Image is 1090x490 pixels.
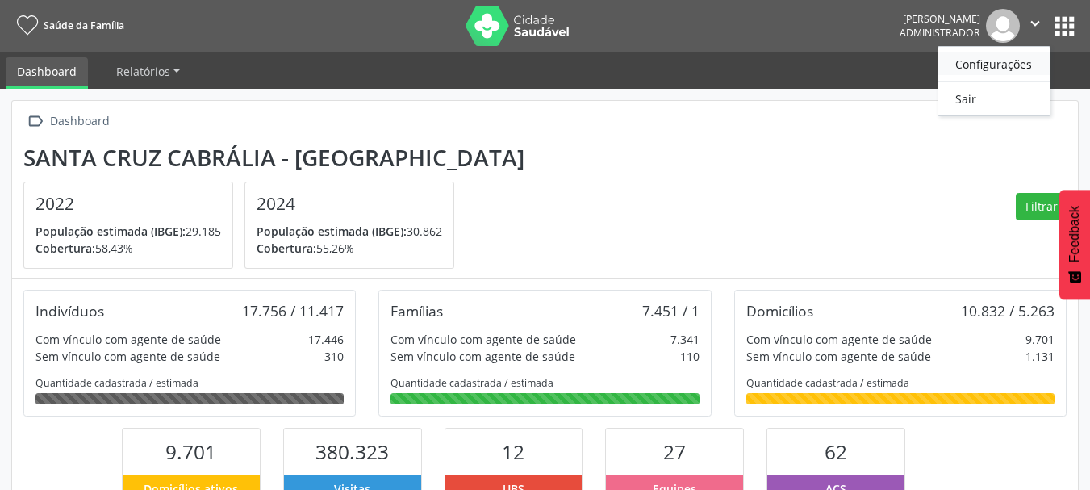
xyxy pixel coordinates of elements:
ul:  [938,46,1050,116]
button:  [1020,9,1050,43]
span: 9.701 [165,438,216,465]
span: Relatórios [116,64,170,79]
div: Dashboard [47,110,112,133]
p: 30.862 [257,223,442,240]
p: 29.185 [35,223,221,240]
div: Com vínculo com agente de saúde [390,331,576,348]
i:  [1026,15,1044,32]
div: 1.131 [1025,348,1055,365]
span: População estimada (IBGE): [35,224,186,239]
div: Quantidade cadastrada / estimada [746,376,1055,390]
a: Configurações [938,52,1050,75]
div: 7.341 [670,331,700,348]
p: 58,43% [35,240,221,257]
div: Sem vínculo com agente de saúde [746,348,931,365]
i:  [23,110,47,133]
a: Saúde da Família [11,12,124,39]
span: 380.323 [315,438,389,465]
div: [PERSON_NAME] [900,12,980,26]
h4: 2024 [257,194,442,214]
h4: 2022 [35,194,221,214]
div: 110 [680,348,700,365]
p: 55,26% [257,240,442,257]
span: Cobertura: [35,241,95,256]
button: apps [1050,12,1079,40]
div: Famílias [390,302,443,320]
span: Cobertura: [257,241,316,256]
div: Com vínculo com agente de saúde [35,331,221,348]
div: 7.451 / 1 [642,302,700,320]
div: Sem vínculo com agente de saúde [390,348,575,365]
span: 12 [502,438,524,465]
span: 62 [825,438,847,465]
span: População estimada (IBGE): [257,224,407,239]
a:  Dashboard [23,110,112,133]
div: 10.832 / 5.263 [961,302,1055,320]
div: Com vínculo com agente de saúde [746,331,932,348]
div: 17.446 [308,331,344,348]
span: Feedback [1067,206,1082,262]
a: Sair [938,87,1050,110]
div: Quantidade cadastrada / estimada [35,376,344,390]
span: Administrador [900,26,980,40]
div: 9.701 [1025,331,1055,348]
span: 27 [663,438,686,465]
div: Quantidade cadastrada / estimada [390,376,699,390]
div: 17.756 / 11.417 [242,302,344,320]
span: Saúde da Família [44,19,124,32]
a: Dashboard [6,57,88,89]
div: Indivíduos [35,302,104,320]
button: Feedback - Mostrar pesquisa [1059,190,1090,299]
button: Filtrar [1016,193,1067,220]
div: Sem vínculo com agente de saúde [35,348,220,365]
img: img [986,9,1020,43]
div: 310 [324,348,344,365]
div: Santa Cruz Cabrália - [GEOGRAPHIC_DATA] [23,144,524,171]
div: Domicílios [746,302,813,320]
a: Relatórios [105,57,191,86]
